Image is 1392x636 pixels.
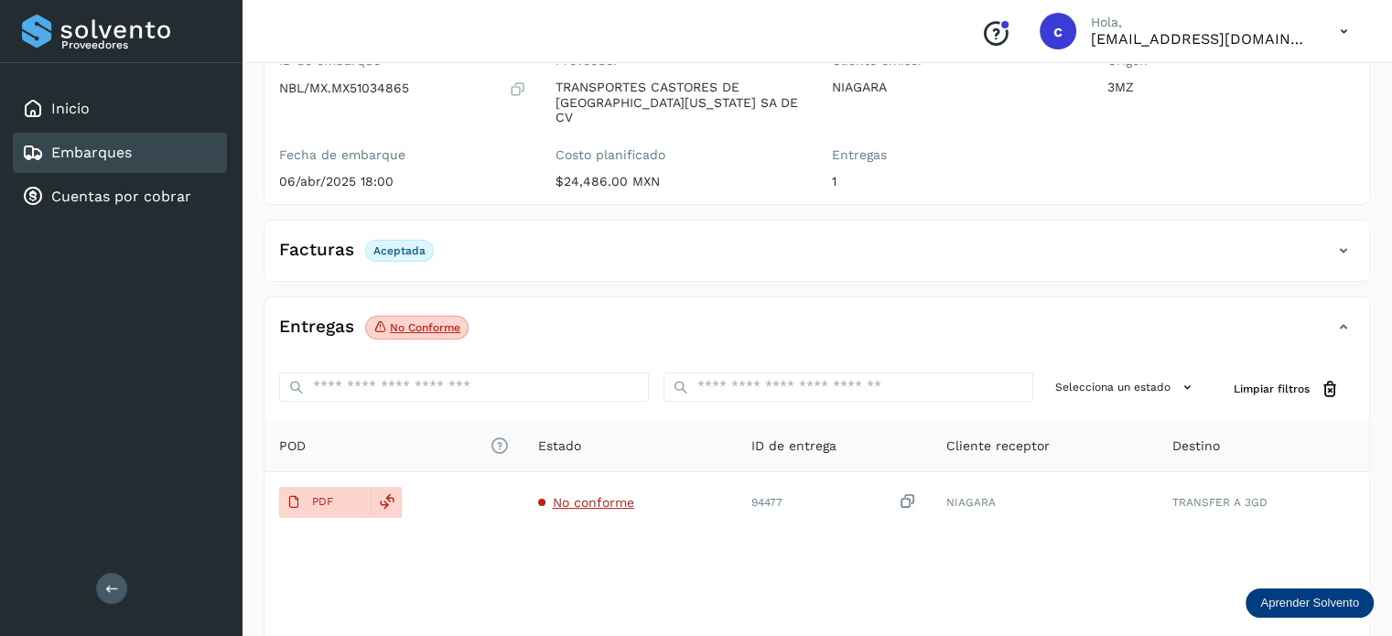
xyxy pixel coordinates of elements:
button: Selecciona un estado [1048,372,1204,403]
div: Aprender Solvento [1246,588,1374,618]
td: TRANSFER A 3GD [1157,472,1369,533]
a: Embarques [51,144,132,161]
p: Proveedores [61,38,220,51]
label: Costo planificado [556,147,803,163]
label: Entregas [832,147,1079,163]
p: 06/abr/2025 18:00 [279,174,526,189]
span: POD [279,437,509,456]
p: $24,486.00 MXN [556,174,803,189]
span: Limpiar filtros [1234,381,1310,397]
span: Estado [538,437,581,456]
span: No conforme [553,495,634,510]
h4: Entregas [279,317,354,338]
div: Cuentas por cobrar [13,177,227,217]
p: PDF [312,495,333,508]
div: Inicio [13,89,227,129]
button: PDF [279,487,371,518]
p: Aprender Solvento [1260,596,1359,610]
span: Cliente receptor [946,437,1050,456]
span: Destino [1171,437,1219,456]
p: 3MZ [1107,80,1354,95]
a: Cuentas por cobrar [51,188,191,205]
div: EntregasNo conforme [264,312,1369,358]
p: NIAGARA [832,80,1079,95]
div: 94477 [751,492,917,512]
button: Limpiar filtros [1219,372,1354,406]
p: NBL/MX.MX51034865 [279,81,409,96]
div: Embarques [13,133,227,173]
p: No conforme [390,321,460,334]
div: Reemplazar POD [371,487,402,518]
label: Fecha de embarque [279,147,526,163]
a: Inicio [51,100,90,117]
p: TRANSPORTES CASTORES DE [GEOGRAPHIC_DATA][US_STATE] SA DE CV [556,80,803,125]
p: cuentasespeciales8_met@castores.com.mx [1091,30,1311,48]
p: 1 [832,174,1079,189]
p: Hola, [1091,15,1311,30]
span: ID de entrega [751,437,836,456]
h4: Facturas [279,240,354,261]
div: FacturasAceptada [264,235,1369,281]
p: Aceptada [373,244,426,257]
td: NIAGARA [932,472,1158,533]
